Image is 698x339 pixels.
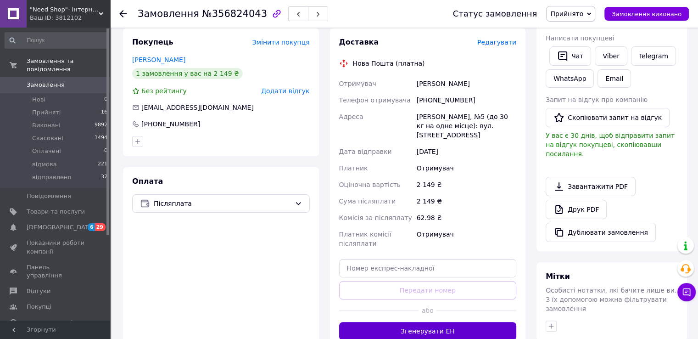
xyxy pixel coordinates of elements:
span: Платник комісії післяплати [339,231,391,247]
span: Особисті нотатки, які бачите лише ви. З їх допомогою можна фільтрувати замовлення [546,287,676,312]
a: Завантажити PDF [546,177,636,196]
span: Написати покупцеві [546,34,614,42]
a: WhatsApp [546,69,594,88]
button: Email [597,69,631,88]
button: Замовлення виконано [604,7,689,21]
div: 2 149 ₴ [415,193,518,209]
span: Повідомлення [27,192,71,200]
span: Додати відгук [261,87,309,95]
span: Прийнято [550,10,583,17]
span: Нові [32,96,45,104]
div: Повернутися назад [119,9,127,18]
span: Комісія за післяплату [339,214,412,221]
button: Чат з покупцем [677,283,696,301]
a: Viber [595,46,627,66]
span: відправлено [32,173,71,181]
button: Дублювати замовлення [546,223,656,242]
span: Каталог ProSale [27,319,76,327]
div: [PHONE_NUMBER] [415,92,518,108]
span: Товари та послуги [27,208,85,216]
span: №356824043 [202,8,267,19]
span: Змінити покупця [252,39,310,46]
span: [DEMOGRAPHIC_DATA] [27,223,95,232]
span: 16 [101,108,107,117]
span: Виконані [32,121,61,130]
div: [PHONE_NUMBER] [140,119,201,129]
a: Telegram [631,46,676,66]
span: 29 [95,223,106,231]
span: 9892 [95,121,107,130]
span: Телефон отримувача [339,96,411,104]
span: У вас є 30 днів, щоб відправити запит на відгук покупцеві, скопіювавши посилання. [546,132,675,158]
span: Покупець [132,38,173,46]
input: Номер експрес-накладної [339,259,517,277]
span: Отримувач [339,80,376,87]
a: [PERSON_NAME] [132,56,185,63]
span: або [419,306,436,315]
span: 6 [88,223,95,231]
span: Платник [339,164,368,172]
span: Показники роботи компанії [27,239,85,255]
div: Статус замовлення [453,9,537,18]
span: [EMAIL_ADDRESS][DOMAIN_NAME] [141,104,254,111]
div: [DATE] [415,143,518,160]
div: [PERSON_NAME] [415,75,518,92]
div: 2 149 ₴ [415,176,518,193]
span: Замовлення [27,81,65,89]
span: Післяплата [154,198,291,209]
span: Прийняті [32,108,61,117]
span: Замовлення [138,8,199,19]
span: 221 [98,160,107,169]
span: 0 [104,147,107,155]
a: Друк PDF [546,200,607,219]
span: Мітки [546,272,570,281]
span: Адреса [339,113,363,120]
div: 1 замовлення у вас на 2 149 ₴ [132,68,243,79]
div: Отримувач [415,160,518,176]
div: Отримувач [415,226,518,252]
span: Скасовані [32,134,63,142]
span: 37 [101,173,107,181]
span: Без рейтингу [141,87,187,95]
span: Оціночна вартість [339,181,401,188]
span: Редагувати [477,39,516,46]
span: "Need Shop"- інтернет-магазин [30,6,99,14]
input: Пошук [5,32,108,49]
span: Доставка [339,38,379,46]
span: Відгуки [27,287,50,295]
span: Замовлення виконано [612,11,681,17]
div: [PERSON_NAME], №5 (до 30 кг на одне місце): вул. [STREET_ADDRESS] [415,108,518,143]
span: 0 [104,96,107,104]
div: Ваш ID: 3812102 [30,14,110,22]
button: Чат [549,46,591,66]
span: Оплачені [32,147,61,155]
button: Скопіювати запит на відгук [546,108,670,127]
span: Дата відправки [339,148,392,155]
span: Замовлення та повідомлення [27,57,110,73]
span: Оплата [132,177,163,186]
span: Панель управління [27,263,85,280]
div: 62.98 ₴ [415,209,518,226]
span: Покупці [27,303,51,311]
span: Сума післяплати [339,198,396,205]
span: 1494 [95,134,107,142]
span: відмова [32,160,57,169]
div: Нова Пошта (платна) [351,59,427,68]
span: Запит на відгук про компанію [546,96,648,103]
